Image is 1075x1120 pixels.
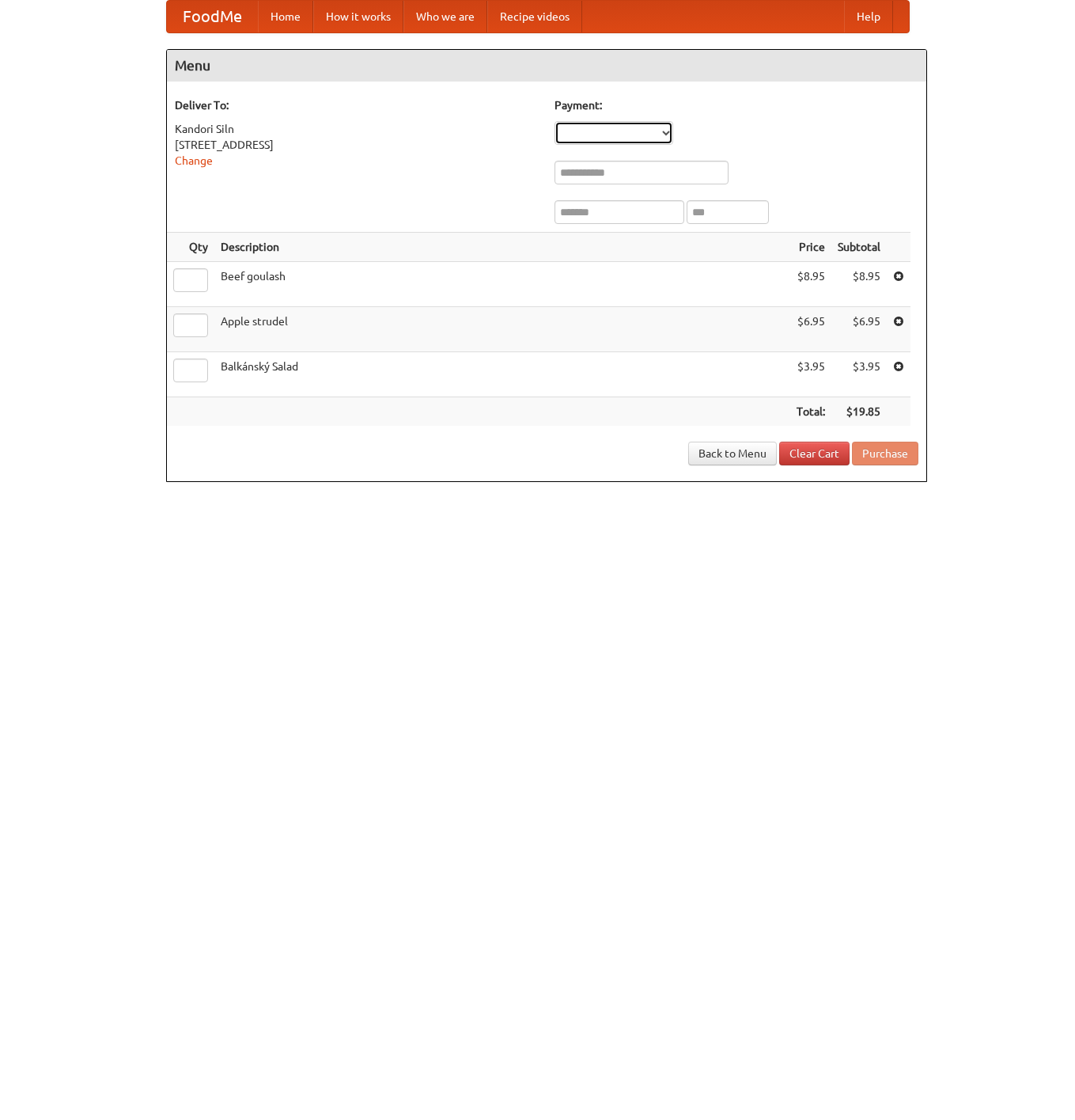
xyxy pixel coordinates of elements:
th: Subtotal [831,233,887,262]
div: [STREET_ADDRESS] [175,137,539,153]
a: Clear Cart [779,442,850,465]
a: Back to Menu [688,442,777,465]
td: $3.95 [831,352,887,397]
h5: Payment: [555,97,918,113]
a: How it works [313,1,403,32]
a: Home [258,1,313,32]
th: $19.85 [831,397,887,427]
td: Beef goulash [214,262,790,307]
th: Price [790,233,831,262]
button: Purchase [852,442,918,465]
th: Qty [167,233,214,262]
a: Recipe videos [487,1,582,32]
a: Help [844,1,893,32]
a: Change [175,154,213,167]
a: FoodMe [167,1,258,32]
th: Total: [790,397,831,427]
th: Description [214,233,790,262]
td: Balkánský Salad [214,352,790,397]
h4: Menu [167,50,926,82]
td: $6.95 [831,307,887,352]
td: $8.95 [790,262,831,307]
td: Apple strudel [214,307,790,352]
h5: Deliver To: [175,97,539,113]
td: $8.95 [831,262,887,307]
div: Kandori Siln [175,121,539,137]
td: $6.95 [790,307,831,352]
a: Who we are [403,1,487,32]
td: $3.95 [790,352,831,397]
